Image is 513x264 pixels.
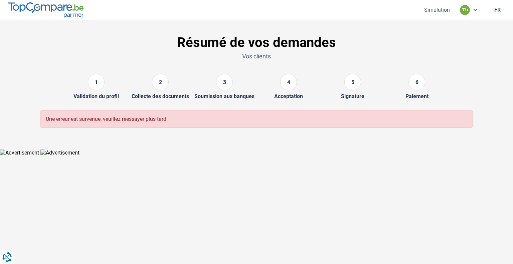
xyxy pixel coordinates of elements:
[73,93,119,99] div: Validation du profil
[152,74,169,90] div: 2
[280,74,297,90] div: 4
[40,52,473,60] p: Vos clients
[40,35,473,51] h1: Résumé de vos demandes
[88,74,105,90] div: 1
[494,7,501,13] div: fr
[8,2,83,17] img: TopCompare.be
[40,150,79,156] img: Advertisement
[408,74,425,90] div: 6
[132,93,189,99] div: Collecte des documents
[422,6,452,13] button: Simulation
[216,74,233,90] div: 3
[341,93,364,99] div: Signature
[344,74,361,90] div: 5
[460,5,470,15] div: th
[194,93,254,99] div: Soumission aux banques
[274,93,303,99] div: Acceptation
[405,93,429,99] div: Paiement
[40,110,473,128] div: Une erreur est survenue, veuillez réessayer plus tard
